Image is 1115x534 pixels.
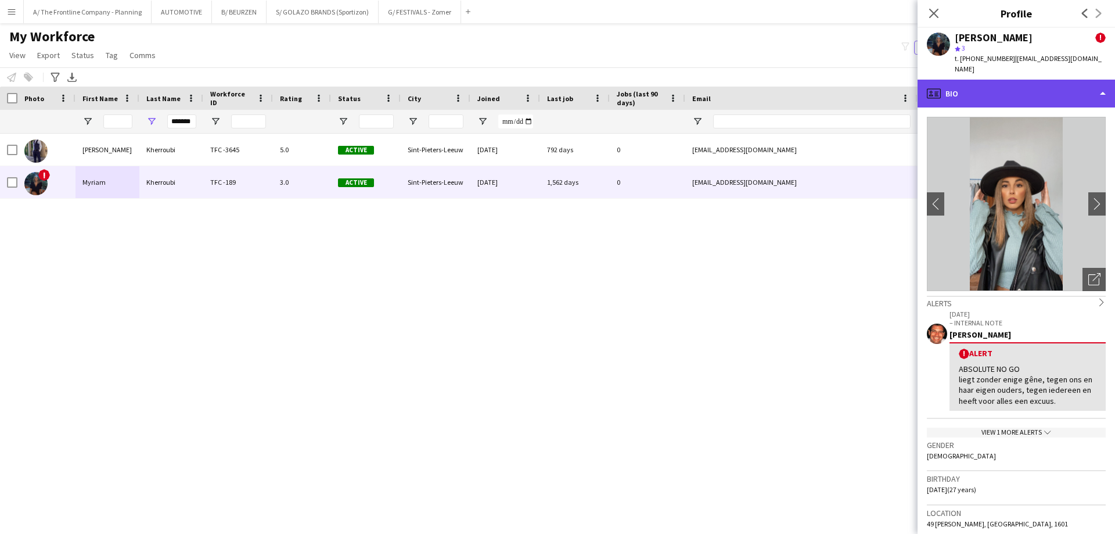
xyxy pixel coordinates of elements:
[65,70,79,84] app-action-btn: Export XLSX
[927,296,1106,309] div: Alerts
[359,114,394,128] input: Status Filter Input
[210,89,252,107] span: Workforce ID
[685,134,918,166] div: [EMAIL_ADDRESS][DOMAIN_NAME]
[37,50,60,60] span: Export
[540,166,610,198] div: 1,562 days
[955,54,1102,73] span: | [EMAIL_ADDRESS][DOMAIN_NAME]
[401,166,470,198] div: Sint-Pieters-Leeuw
[71,50,94,60] span: Status
[152,1,212,23] button: AUTOMOTIVE
[540,134,610,166] div: 792 days
[429,114,463,128] input: City Filter Input
[24,139,48,163] img: Mohamed Kherroubi
[338,94,361,103] span: Status
[547,94,573,103] span: Last job
[203,166,273,198] div: TFC -189
[130,50,156,60] span: Comms
[338,116,348,127] button: Open Filter Menu
[408,94,421,103] span: City
[75,134,139,166] div: [PERSON_NAME]
[927,508,1106,518] h3: Location
[692,116,703,127] button: Open Filter Menu
[927,451,996,460] span: [DEMOGRAPHIC_DATA]
[203,134,273,166] div: TFC -3645
[685,166,918,198] div: [EMAIL_ADDRESS][DOMAIN_NAME]
[927,474,1106,484] h3: Birthday
[125,48,160,63] a: Comms
[408,116,418,127] button: Open Filter Menu
[959,348,1096,359] div: Alert
[713,114,911,128] input: Email Filter Input
[146,116,157,127] button: Open Filter Menu
[962,44,965,52] span: 3
[914,41,972,55] button: Everyone5,290
[477,94,500,103] span: Joined
[167,114,196,128] input: Last Name Filter Input
[470,166,540,198] div: [DATE]
[959,364,1096,406] div: ABSOLUTE NO GO liegt zonder enige gêne, tegen ons en haar eigen ouders, tegen iedereen en heeft v...
[273,134,331,166] div: 5.0
[231,114,266,128] input: Workforce ID Filter Input
[267,1,379,23] button: S/ GOLAZO BRANDS (Sportizon)
[470,134,540,166] div: [DATE]
[379,1,461,23] button: G/ FESTIVALS - Zomer
[927,485,976,494] span: [DATE] (27 years)
[82,116,93,127] button: Open Filter Menu
[927,440,1106,450] h3: Gender
[918,80,1115,107] div: Bio
[955,54,1015,63] span: t. [PHONE_NUMBER]
[959,349,969,359] span: !
[338,146,374,155] span: Active
[949,310,1106,318] p: [DATE]
[927,428,1106,438] div: View 1 more alerts
[212,1,267,23] button: B/ BEURZEN
[103,114,132,128] input: First Name Filter Input
[24,1,152,23] button: A/ The Frontline Company - Planning
[610,134,685,166] div: 0
[692,94,711,103] span: Email
[101,48,123,63] a: Tag
[67,48,99,63] a: Status
[927,519,1068,528] span: 49 [PERSON_NAME], [GEOGRAPHIC_DATA], 1601
[918,6,1115,21] h3: Profile
[280,94,302,103] span: Rating
[24,94,44,103] span: Photo
[106,50,118,60] span: Tag
[210,116,221,127] button: Open Filter Menu
[498,114,533,128] input: Joined Filter Input
[949,329,1106,340] div: [PERSON_NAME]
[48,70,62,84] app-action-btn: Advanced filters
[477,116,488,127] button: Open Filter Menu
[401,134,470,166] div: Sint-Pieters-Leeuw
[5,48,30,63] a: View
[33,48,64,63] a: Export
[617,89,664,107] span: Jobs (last 90 days)
[338,178,374,187] span: Active
[82,94,118,103] span: First Name
[38,169,50,181] span: !
[146,94,181,103] span: Last Name
[24,172,48,195] img: Myriam Kherroubi
[1095,33,1106,43] span: !
[9,50,26,60] span: View
[1082,268,1106,291] div: Open photos pop-in
[949,318,1106,327] p: – INTERNAL NOTE
[139,166,203,198] div: Kherroubi
[955,33,1033,43] div: [PERSON_NAME]
[927,117,1106,291] img: Crew avatar or photo
[273,166,331,198] div: 3.0
[9,28,95,45] span: My Workforce
[610,166,685,198] div: 0
[75,166,139,198] div: Myriam
[139,134,203,166] div: Kherroubi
